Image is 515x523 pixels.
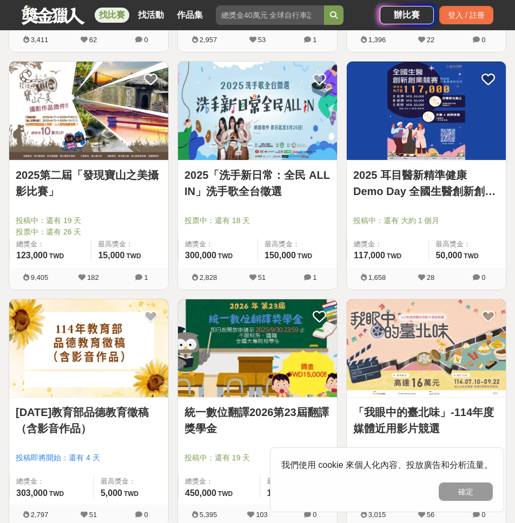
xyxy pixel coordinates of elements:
[265,239,331,250] span: 最高獎金：
[313,511,316,519] span: 0
[95,8,129,23] a: 找比賽
[144,511,148,519] span: 0
[354,251,385,260] span: 117,000
[49,252,64,260] span: TWD
[31,273,49,281] span: 9,405
[347,299,506,398] a: Cover Image
[124,490,138,498] span: TWD
[200,511,217,519] span: 5,395
[347,299,506,397] img: Cover Image
[184,452,331,464] span: 投稿中：還有 19 天
[185,239,251,250] span: 總獎金：
[218,490,233,498] span: TWD
[256,511,268,519] span: 103
[178,62,337,160] a: Cover Image
[368,273,386,281] span: 1,658
[258,36,266,44] span: 53
[185,251,216,260] span: 300,000
[87,273,99,281] span: 182
[380,6,434,24] a: 辦比賽
[353,215,499,226] span: 投稿中：還有 大約 1 個月
[134,8,168,23] a: 找活動
[267,476,331,487] span: 最高獎金：
[9,62,168,159] img: Cover Image
[16,404,162,437] a: [DATE]教育部品德教育徵稿（含影音作品）
[31,36,49,44] span: 3,411
[313,273,316,281] span: 1
[216,5,324,25] input: 總獎金40萬元 全球自行車設計比賽
[144,36,148,44] span: 0
[89,511,97,519] span: 51
[200,36,217,44] span: 2,957
[347,62,506,160] a: Cover Image
[144,273,148,281] span: 1
[481,511,485,519] span: 0
[173,8,207,23] a: 作品集
[9,62,168,160] a: Cover Image
[126,252,141,260] span: TWD
[16,226,162,238] span: 投票中：還有 26 天
[200,273,217,281] span: 2,828
[481,273,485,281] span: 0
[368,36,386,44] span: 1,396
[218,252,233,260] span: TWD
[16,239,84,250] span: 總獎金：
[435,239,499,250] span: 最高獎金：
[184,167,331,199] a: 2025「洗手新日常：全民 ALL IN」洗手歌全台徵選
[184,404,331,437] a: 統一數位翻譯2026第23屆翻譯獎學金
[427,511,434,519] span: 56
[16,251,48,260] span: 123,000
[265,251,296,260] span: 150,000
[353,404,499,437] a: 「我眼中的臺北味」-114年度媒體近用影片競選
[439,482,493,501] button: 確定
[101,488,122,498] span: 5,000
[89,36,97,44] span: 62
[101,476,162,487] span: 最高獎金：
[481,36,485,44] span: 0
[185,476,253,487] span: 總獎金：
[98,239,162,250] span: 最高獎金：
[178,62,337,159] img: Cover Image
[184,215,331,226] span: 投票中：還有 18 天
[49,490,64,498] span: TWD
[267,488,293,498] span: 15,000
[435,251,462,260] span: 50,000
[9,299,168,397] img: Cover Image
[281,460,493,470] span: 我們使用 cookie 來個人化內容、投放廣告和分析流量。
[258,273,266,281] span: 51
[98,251,124,260] span: 15,000
[439,6,493,24] div: 登入 / 註冊
[427,36,434,44] span: 22
[9,299,168,398] a: Cover Image
[178,299,337,397] img: Cover Image
[353,167,499,199] a: 2025 耳目醫新精準健康 Demo Day 全國生醫創新創業競賽
[16,476,87,487] span: 總獎金：
[16,488,48,498] span: 303,000
[185,488,216,498] span: 450,000
[178,299,337,398] a: Cover Image
[347,62,506,159] img: Cover Image
[16,167,162,199] a: 2025第二屆「發現寶山之美攝影比賽」
[368,511,386,519] span: 3,015
[298,252,312,260] span: TWD
[16,215,162,226] span: 投稿中：還有 19 天
[354,239,422,250] span: 總獎金：
[464,252,478,260] span: TWD
[427,273,434,281] span: 28
[16,452,162,464] span: 投稿即將開始：還有 4 天
[313,36,316,44] span: 1
[387,252,401,260] span: TWD
[31,511,49,519] span: 2,797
